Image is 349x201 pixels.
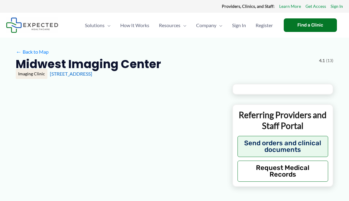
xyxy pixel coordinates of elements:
a: Sign In [227,15,251,36]
span: How It Works [120,15,149,36]
span: 4.1 [319,57,325,64]
a: How It Works [115,15,154,36]
button: Request Medical Records [238,161,328,182]
a: SolutionsMenu Toggle [80,15,115,36]
nav: Primary Site Navigation [80,15,278,36]
span: Menu Toggle [216,15,222,36]
span: Resources [159,15,180,36]
img: Expected Healthcare Logo - side, dark font, small [6,17,58,33]
a: CompanyMenu Toggle [191,15,227,36]
span: Menu Toggle [180,15,186,36]
a: Find a Clinic [284,18,337,32]
a: Get Access [305,2,326,10]
a: Sign In [331,2,343,10]
div: Imaging Clinic [16,69,47,79]
a: ←Back to Map [16,47,49,56]
button: Send orders and clinical documents [238,136,328,157]
span: Register [256,15,273,36]
a: Register [251,15,278,36]
span: Sign In [232,15,246,36]
span: Company [196,15,216,36]
strong: Providers, Clinics, and Staff: [222,4,275,9]
p: Referring Providers and Staff Portal [238,109,328,131]
span: Menu Toggle [105,15,111,36]
span: ← [16,49,21,55]
a: Learn More [279,2,301,10]
h2: Midwest Imaging Center [16,57,161,71]
a: ResourcesMenu Toggle [154,15,191,36]
span: (13) [326,57,333,64]
a: [STREET_ADDRESS] [50,71,92,77]
span: Solutions [85,15,105,36]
